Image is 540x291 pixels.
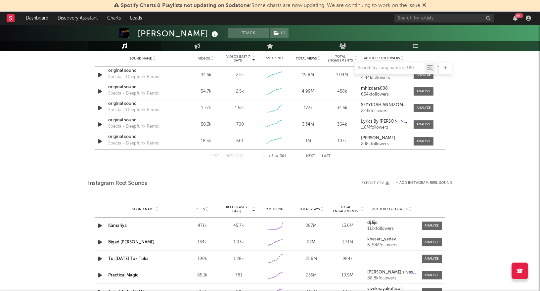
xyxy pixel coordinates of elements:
[331,223,364,229] div: 13.6M
[361,119,419,124] strong: Lyrics By [PERSON_NAME] ⚝
[327,88,358,95] div: 458k
[256,152,293,160] div: 1 5 364
[361,103,427,107] strong: SEYYIDAH ANNIZOMIYYAH ❤️🥰
[293,121,324,128] div: 3.34M
[293,105,324,111] div: 173k
[225,55,251,62] span: Videos (last 7 days)
[296,57,317,61] span: Total Views
[361,142,407,146] div: 208k followers
[222,272,255,279] div: 781
[258,207,292,212] div: 6M Trend
[130,57,152,61] span: Sound Name
[361,86,407,91] a: mhizdara008
[355,65,425,71] input: Search by song name or URL
[236,72,244,78] div: 2.5k
[191,88,221,95] div: 54.7k
[186,239,219,246] div: 134k
[186,223,219,229] div: 471k
[295,272,328,279] div: 255M
[295,223,328,229] div: 287M
[306,154,315,158] button: Next
[108,107,159,113] div: Specta - Deepfunk Remix
[515,13,523,18] div: 99 +
[108,84,177,91] a: original sound
[275,155,279,158] span: of
[367,221,378,225] strong: dj.lijo
[209,154,219,158] button: First
[293,88,324,95] div: 4.99M
[394,14,494,22] input: Search for artists
[108,101,177,107] a: original sound
[196,207,205,211] span: Reels
[364,56,400,61] span: Author / Followers
[367,227,417,231] div: 112k followers
[367,287,402,291] strong: viveknayakofficail
[222,239,255,246] div: 1.93k
[108,140,159,147] div: Specta - Deepfunk Remix
[361,86,388,91] strong: mhizdara008
[367,276,417,281] div: 88.8k followers
[299,207,320,211] span: Total Plays
[361,125,407,130] div: 1.8M followers
[259,56,290,61] div: 6M Trend
[361,136,407,141] a: [PERSON_NAME]
[236,88,244,95] div: 2.5k
[108,123,159,130] div: Specta - Deepfunk Remix
[293,72,324,78] div: 19.8M
[108,134,177,140] a: original sound
[222,205,251,213] span: Reels (last 7 days)
[121,3,420,8] span: : Some charts are now updating. We are continuing to work on the issue
[389,181,452,185] div: + Add Instagram Reel Sound
[367,221,417,225] a: dj.lijo
[88,180,147,187] span: Instagram Reel Sounds
[361,103,407,107] a: SEYYIDAH ANNIZOMIYYAH ❤️🥰
[270,28,289,38] button: (1)
[235,105,245,111] div: 1.52k
[191,138,221,145] div: 18.3k
[186,272,219,279] div: 85.1k
[293,138,324,145] div: 1M
[191,72,221,78] div: 44.5k
[108,273,138,277] a: Practical Magic
[108,224,127,228] a: Kamariya
[322,154,331,158] button: Last
[191,121,221,128] div: 50.3k
[269,28,289,38] span: ( 1 )
[327,138,358,145] div: 107k
[236,138,244,145] div: 601
[331,239,364,246] div: 1.71M
[108,240,155,244] a: Bigad [PERSON_NAME]
[226,154,243,158] button: Previous
[513,16,517,21] button: 99+
[367,237,396,241] strong: khesari_yadav
[295,256,328,262] div: 21.6M
[21,12,53,25] a: Dashboard
[372,207,408,211] span: Author / Followers
[108,74,159,80] div: Specta - Deepfunk Remix
[362,181,389,185] button: Export CSV
[108,117,177,124] div: original sound
[331,205,360,213] span: Total Engagements
[222,223,255,229] div: 45.7k
[361,92,407,97] div: 654k followers
[121,3,250,8] span: Spotify Charts & Playlists not updating on Sodatone
[331,256,364,262] div: 984k
[422,3,426,8] span: Dismiss
[361,119,407,124] a: Lyrics By [PERSON_NAME] ⚝
[361,76,407,80] div: 4.44k followers
[327,105,358,111] div: 34.5k
[186,256,219,262] div: 199k
[198,57,210,61] span: Videos
[327,55,354,62] span: Total Engagements
[103,12,125,25] a: Charts
[236,121,244,128] div: 700
[228,28,269,38] button: Track
[222,256,255,262] div: 1.28k
[108,257,149,261] a: Tui [DATE] Tuk Tuka
[138,28,220,39] div: [PERSON_NAME]
[367,270,432,274] strong: [PERSON_NAME].silvestri_music
[327,121,358,128] div: 364k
